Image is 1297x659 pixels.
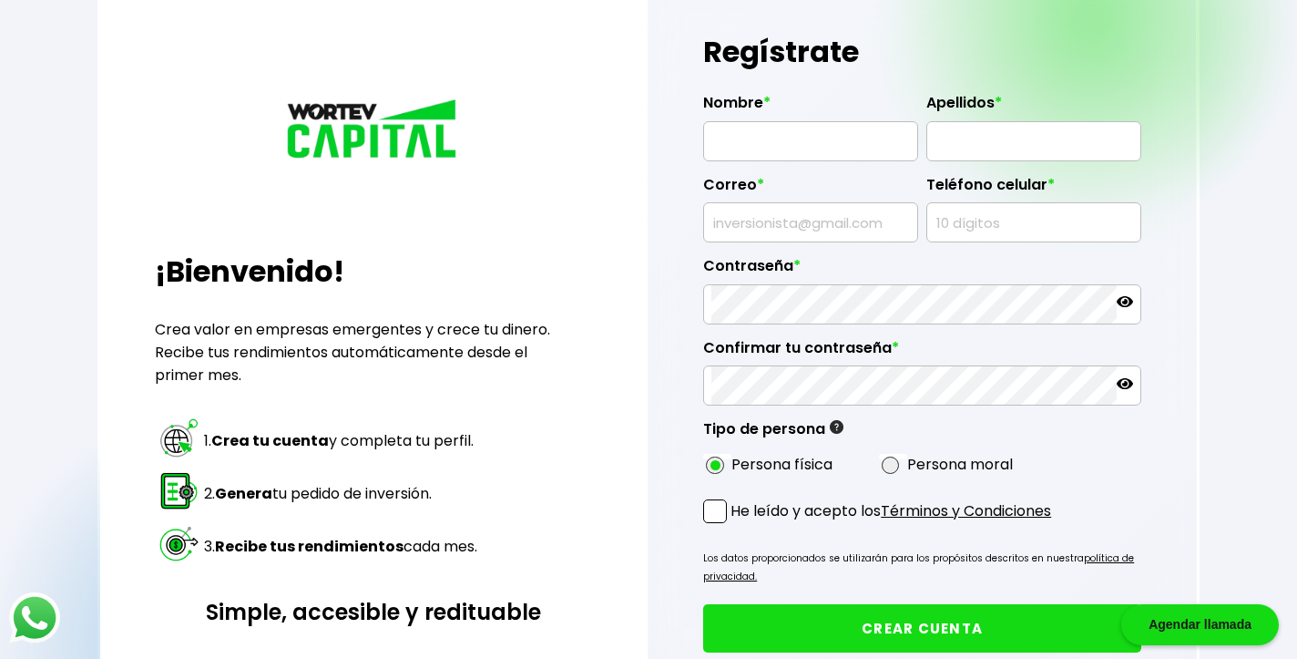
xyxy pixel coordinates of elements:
td: 1. y completa tu perfil. [203,416,478,467]
p: Crea valor en empresas emergentes y crece tu dinero. Recibe tus rendimientos automáticamente desd... [155,318,593,386]
label: Correo [703,176,918,203]
p: Los datos proporcionados se utilizarán para los propósitos descritos en nuestra [703,550,1141,586]
img: paso 1 [158,417,200,459]
h2: ¡Bienvenido! [155,250,593,293]
label: Teléfono celular [926,176,1141,203]
label: Nombre [703,94,918,121]
strong: Crea tu cuenta [211,430,329,451]
a: política de privacidad. [703,551,1134,583]
a: Términos y Condiciones [881,500,1051,521]
img: paso 3 [158,522,200,565]
img: logos_whatsapp-icon.242b2217.svg [9,592,60,644]
label: Confirmar tu contraseña [703,339,1141,366]
h1: Regístrate [703,25,1141,79]
input: 10 dígitos [934,203,1133,242]
img: logo_wortev_capital [282,97,465,164]
td: 2. tu pedido de inversión. [203,469,478,520]
strong: Genera [215,483,272,504]
label: Persona física [731,453,832,476]
button: CREAR CUENTA [703,604,1141,653]
strong: Recibe tus rendimientos [215,536,403,557]
label: Apellidos [926,94,1141,121]
label: Persona moral [907,453,1013,476]
img: gfR76cHglkPwleuBLjWdxeZVvX9Wp6JBDmjRYY8JYDQn16A2ICN00zLTgIroGa6qie5tIuWH7V3AapTKqzv+oMZsGfMUqL5JM... [830,420,843,434]
img: paso 2 [158,469,200,512]
p: He leído y acepto los [730,499,1051,522]
label: Contraseña [703,257,1141,284]
div: Agendar llamada [1121,604,1279,645]
input: inversionista@gmail.com [711,203,910,242]
label: Tipo de persona [703,420,843,448]
h3: Simple, accesible y redituable [155,596,593,628]
td: 3. cada mes. [203,521,478,572]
